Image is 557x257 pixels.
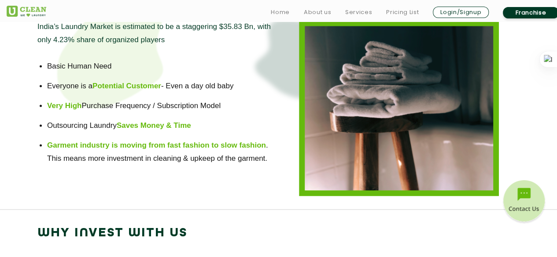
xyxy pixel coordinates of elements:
p: WHY INVEST WITH US [37,222,188,243]
a: Pricing List [386,7,419,18]
a: Login/Signup [433,7,489,18]
p: India’s Laundry Market is estimated to be a staggering $35.83 Bn, with only 4.23% share of organi... [37,20,279,47]
b: Very High [47,101,81,110]
li: Purchase Frequency / Subscription Model [47,99,269,112]
li: . This means more investment in cleaning & upkeep of the garment. [47,139,269,165]
img: contact-btn [502,180,546,224]
b: Saves Money & Time [117,121,191,130]
a: Services [345,7,372,18]
b: Potential Customer [92,82,161,90]
img: UClean Laundry and Dry Cleaning [7,6,46,17]
li: Everyone is a - Even a day old baby [47,80,269,93]
b: Garment industry is moving from fast fashion to slow fashion [47,141,266,149]
li: Outsourcing Laundry [47,119,269,132]
li: Basic Human Need [47,60,269,73]
a: Home [271,7,290,18]
a: About us [304,7,331,18]
img: laundry-business [299,20,499,196]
